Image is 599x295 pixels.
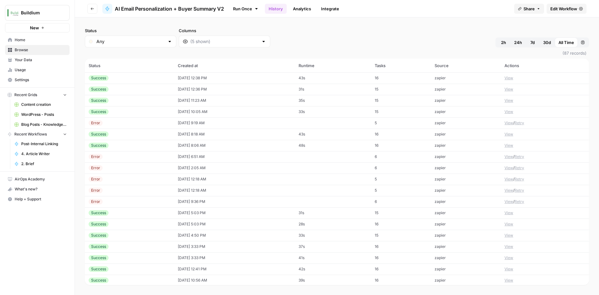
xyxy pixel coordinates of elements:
td: [DATE] 4:50 PM [174,230,295,241]
span: Recent Grids [14,92,37,98]
td: zapier [431,117,501,129]
input: (5 shown) [190,38,259,45]
td: / [501,117,589,129]
td: / [501,174,589,185]
td: zapier [431,95,501,106]
td: zapier [431,219,501,230]
td: [DATE] 9:19 AM [174,117,295,129]
button: View [504,188,513,193]
button: Retry [514,176,524,182]
a: 2. Brief [12,159,70,169]
button: View [504,120,513,126]
button: New [5,23,70,32]
td: [DATE] 3:33 PM [174,241,295,252]
a: Post-Internal Linking [12,139,70,149]
td: [DATE] 3:33 PM [174,252,295,263]
span: Recent Workflows [14,131,47,137]
span: 30d [543,39,551,46]
td: 16 [371,219,431,230]
td: / [501,196,589,207]
div: Error [89,199,103,204]
button: View [504,266,513,272]
button: View [504,278,513,283]
button: View [504,176,513,182]
span: 24h [514,39,522,46]
td: / [501,162,589,174]
td: 16 [371,263,431,275]
td: zapier [431,241,501,252]
td: 16 [371,129,431,140]
td: [DATE] 12:38 PM [174,72,295,84]
span: Help + Support [15,196,67,202]
span: Buildium [21,10,59,16]
button: Retry [514,120,524,126]
td: zapier [431,275,501,286]
td: zapier [431,84,501,95]
td: 5 [371,185,431,196]
span: Post-Internal Linking [21,141,67,147]
th: Tasks [371,59,431,72]
td: 16 [371,252,431,263]
div: Success [89,98,109,103]
td: [DATE] 11:23 AM [174,95,295,106]
span: 2. Brief [21,161,67,167]
button: View [504,199,513,204]
a: AI Email Personalization + Buyer Summary V2 [102,4,224,14]
td: [DATE] 10:05 AM [174,106,295,117]
td: zapier [431,72,501,84]
td: / [501,185,589,196]
td: 43s [295,72,371,84]
td: 15 [371,95,431,106]
button: Workspace: Buildium [5,5,70,21]
a: Run Once [229,3,262,14]
button: 2h [497,37,510,47]
a: Integrate [317,4,343,14]
td: zapier [431,207,501,219]
button: View [504,165,513,171]
td: 16 [371,275,431,286]
th: Runtime [295,59,371,72]
span: All Time [558,39,574,46]
td: [DATE] 5:03 PM [174,207,295,219]
a: 4. Article Writer [12,149,70,159]
span: Edit Workflow [550,6,577,12]
td: 15 [371,207,431,219]
a: Content creation [12,100,70,110]
td: [DATE] 12:18 AM [174,174,295,185]
td: zapier [431,106,501,117]
td: 48s [295,140,371,151]
button: View [504,98,513,103]
button: View [504,143,513,148]
div: Success [89,278,109,283]
td: 35s [295,95,371,106]
td: zapier [431,129,501,140]
div: Success [89,143,109,148]
td: / [501,151,589,162]
td: [DATE] 12:36 PM [174,84,295,95]
div: Success [89,221,109,227]
a: Analytics [289,4,315,14]
button: View [504,75,513,81]
button: View [504,109,513,115]
td: 42s [295,263,371,275]
td: [DATE] 12:18 AM [174,185,295,196]
td: 37s [295,241,371,252]
span: Home [15,37,67,43]
div: Error [89,165,103,171]
button: View [504,233,513,238]
span: Browse [15,47,67,53]
span: 4. Article Writer [21,151,67,157]
div: Error [89,154,103,160]
span: New [30,25,39,31]
td: 39s [295,275,371,286]
button: Help + Support [5,194,70,204]
td: 31s [295,84,371,95]
td: [DATE] 8:18 AM [174,129,295,140]
td: 6 [371,151,431,162]
td: zapier [431,174,501,185]
button: Retry [514,199,524,204]
div: Success [89,244,109,249]
a: Usage [5,65,70,75]
td: zapier [431,185,501,196]
a: Edit Workflow [547,4,587,14]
